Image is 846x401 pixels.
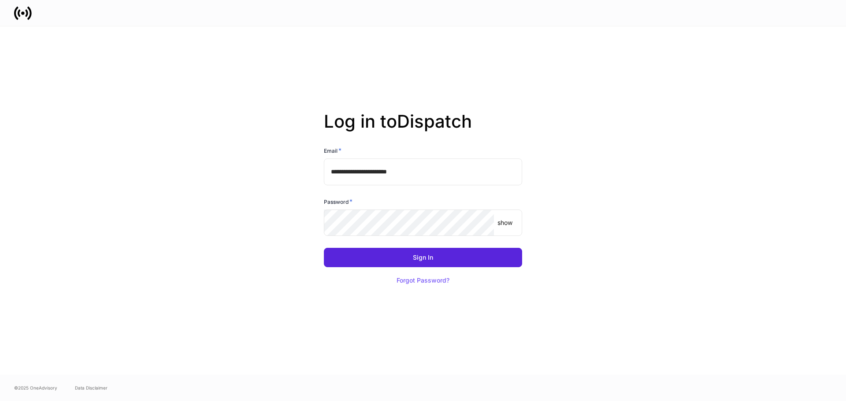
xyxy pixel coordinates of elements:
div: Sign In [413,254,433,261]
button: Forgot Password? [386,271,460,290]
button: Sign In [324,248,522,267]
h6: Password [324,197,352,206]
div: Forgot Password? [397,277,449,283]
p: show [497,218,512,227]
h6: Email [324,146,341,155]
span: © 2025 OneAdvisory [14,384,57,391]
h2: Log in to Dispatch [324,111,522,146]
a: Data Disclaimer [75,384,108,391]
